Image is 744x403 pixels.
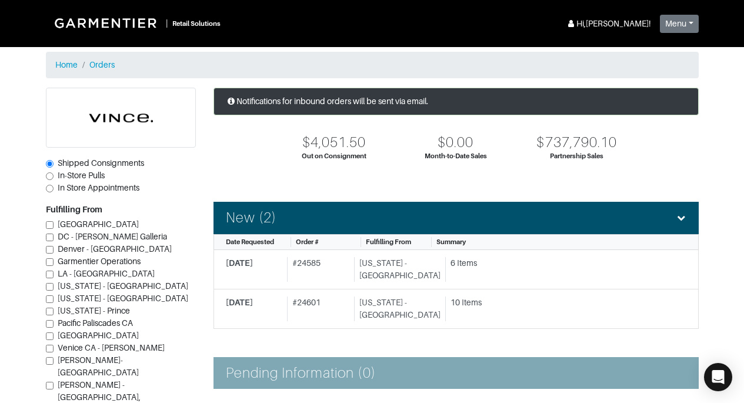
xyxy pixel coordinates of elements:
[58,171,105,180] span: In-Store Pulls
[46,320,54,328] input: Pacific Paliscades CA
[46,204,102,216] label: Fulfilling From
[46,382,54,389] input: [PERSON_NAME] - [GEOGRAPHIC_DATA], [GEOGRAPHIC_DATA]
[438,134,473,151] div: $0.00
[536,134,617,151] div: $737,790.10
[46,246,54,254] input: Denver - [GEOGRAPHIC_DATA]
[226,365,376,382] h4: Pending Information (0)
[354,297,441,321] div: [US_STATE] - [GEOGRAPHIC_DATA]
[46,271,54,278] input: LA - [GEOGRAPHIC_DATA]
[46,172,54,180] input: In-Store Pulls
[296,238,319,245] span: Order #
[660,15,699,33] button: Menu
[58,219,139,229] span: [GEOGRAPHIC_DATA]
[226,298,253,307] span: [DATE]
[58,318,133,328] span: Pacific Paliscades CA
[58,306,130,315] span: [US_STATE] - Prince
[46,308,54,315] input: [US_STATE] - Prince
[58,269,155,278] span: LA - [GEOGRAPHIC_DATA]
[354,257,441,282] div: [US_STATE] - [GEOGRAPHIC_DATA]
[425,151,487,161] div: Month-to-Date Sales
[58,257,141,266] span: Garmentier Operations
[58,355,139,377] span: [PERSON_NAME]-[GEOGRAPHIC_DATA]
[226,209,276,227] h4: New (2)
[58,343,165,352] span: Venice CA - [PERSON_NAME]
[46,258,54,266] input: Garmentier Operations
[46,52,699,78] nav: breadcrumb
[287,257,349,282] div: # 24585
[366,238,411,245] span: Fulfilling From
[48,12,166,34] img: Garmentier
[566,18,650,30] div: Hi, [PERSON_NAME] !
[46,357,54,365] input: [PERSON_NAME]-[GEOGRAPHIC_DATA]
[166,17,168,29] div: |
[46,295,54,303] input: [US_STATE] - [GEOGRAPHIC_DATA]
[58,281,188,291] span: [US_STATE] - [GEOGRAPHIC_DATA]
[46,88,195,147] img: cyAkLTq7csKWtL9WARqkkVaF.png
[302,151,366,161] div: Out on Consignment
[46,345,54,352] input: Venice CA - [PERSON_NAME]
[226,238,274,245] span: Date Requested
[58,244,172,254] span: Denver - [GEOGRAPHIC_DATA]
[58,183,139,192] span: In Store Appointments
[58,232,167,241] span: DC - [PERSON_NAME] Galleria
[55,60,78,69] a: Home
[226,258,253,268] span: [DATE]
[46,160,54,168] input: Shipped Consignments
[46,221,54,229] input: [GEOGRAPHIC_DATA]
[58,331,139,340] span: [GEOGRAPHIC_DATA]
[451,297,678,309] div: 10 Items
[302,134,366,151] div: $4,051.50
[46,283,54,291] input: [US_STATE] - [GEOGRAPHIC_DATA]
[213,88,699,115] div: Notifications for inbound orders will be sent via email.
[46,234,54,241] input: DC - [PERSON_NAME] Galleria
[550,151,603,161] div: Partnership Sales
[46,9,225,36] a: |Retail Solutions
[704,363,732,391] div: Open Intercom Messenger
[436,238,466,245] span: Summary
[58,158,144,168] span: Shipped Consignments
[172,20,221,27] small: Retail Solutions
[287,297,349,321] div: # 24601
[46,332,54,340] input: [GEOGRAPHIC_DATA]
[58,294,188,303] span: [US_STATE] - [GEOGRAPHIC_DATA]
[451,257,678,269] div: 6 Items
[89,60,115,69] a: Orders
[46,185,54,192] input: In Store Appointments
